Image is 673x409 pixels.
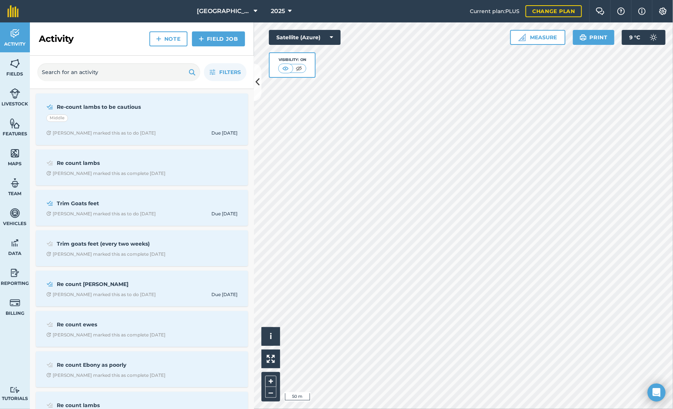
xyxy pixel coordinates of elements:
img: svg+xml;base64,PD94bWwgdmVyc2lvbj0iMS4wIiBlbmNvZGluZz0idXRmLTgiPz4KPCEtLSBHZW5lcmF0b3I6IEFkb2JlIE... [46,159,53,167]
strong: Re-count lambs to be cautious [57,103,175,111]
img: Ruler icon [518,34,526,41]
div: Open Intercom Messenger [648,384,666,402]
img: Two speech bubbles overlapping with the left bubble in the forefront [596,7,605,15]
div: [PERSON_NAME] marked this as complete [DATE] [46,372,165,378]
div: [PERSON_NAME] marked this as to do [DATE] [46,130,156,136]
button: + [265,376,276,387]
div: [PERSON_NAME] marked this as to do [DATE] [46,211,156,217]
a: Change plan [525,5,582,17]
div: Due [DATE] [211,292,238,298]
img: Clock with arrow pointing clockwise [46,130,51,135]
img: A cog icon [658,7,667,15]
img: svg+xml;base64,PHN2ZyB4bWxucz0iaHR0cDovL3d3dy53My5vcmcvMjAwMC9zdmciIHdpZHRoPSI1NiIgaGVpZ2h0PSI2MC... [10,58,20,69]
img: svg+xml;base64,PD94bWwgdmVyc2lvbj0iMS4wIiBlbmNvZGluZz0idXRmLTgiPz4KPCEtLSBHZW5lcmF0b3I6IEFkb2JlIE... [46,102,53,111]
button: – [265,387,276,398]
span: 9 ° C [629,30,640,45]
img: svg+xml;base64,PHN2ZyB4bWxucz0iaHR0cDovL3d3dy53My5vcmcvMjAwMC9zdmciIHdpZHRoPSI1MCIgaGVpZ2h0PSI0MC... [294,65,304,72]
a: Re count ewesClock with arrow pointing clockwise[PERSON_NAME] marked this as complete [DATE] [40,316,244,342]
img: svg+xml;base64,PHN2ZyB4bWxucz0iaHR0cDovL3d3dy53My5vcmcvMjAwMC9zdmciIHdpZHRoPSI1NiIgaGVpZ2h0PSI2MC... [10,118,20,129]
div: [PERSON_NAME] marked this as complete [DATE] [46,332,165,338]
img: Clock with arrow pointing clockwise [46,211,51,216]
img: svg+xml;base64,PHN2ZyB4bWxucz0iaHR0cDovL3d3dy53My5vcmcvMjAwMC9zdmciIHdpZHRoPSIxNyIgaGVpZ2h0PSIxNy... [638,7,646,16]
img: Clock with arrow pointing clockwise [46,332,51,337]
button: Filters [204,63,246,81]
img: svg+xml;base64,PD94bWwgdmVyc2lvbj0iMS4wIiBlbmNvZGluZz0idXRmLTgiPz4KPCEtLSBHZW5lcmF0b3I6IEFkb2JlIE... [46,280,53,289]
div: [PERSON_NAME] marked this as complete [DATE] [46,170,165,176]
span: [GEOGRAPHIC_DATA] [197,7,251,16]
button: 9 °C [622,30,666,45]
span: 2025 [271,7,285,16]
img: svg+xml;base64,PD94bWwgdmVyc2lvbj0iMS4wIiBlbmNvZGluZz0idXRmLTgiPz4KPCEtLSBHZW5lcmF0b3I6IEFkb2JlIE... [46,320,53,329]
strong: Re count lambs [57,159,175,167]
img: svg+xml;base64,PHN2ZyB4bWxucz0iaHR0cDovL3d3dy53My5vcmcvMjAwMC9zdmciIHdpZHRoPSIxNCIgaGVpZ2h0PSIyNC... [199,34,204,43]
h2: Activity [39,33,74,45]
strong: Trim Goats feet [57,199,175,207]
span: Current plan : PLUS [470,7,520,15]
img: svg+xml;base64,PD94bWwgdmVyc2lvbj0iMS4wIiBlbmNvZGluZz0idXRmLTgiPz4KPCEtLSBHZW5lcmF0b3I6IEFkb2JlIE... [46,360,53,369]
button: i [261,327,280,346]
img: svg+xml;base64,PD94bWwgdmVyc2lvbj0iMS4wIiBlbmNvZGluZz0idXRmLTgiPz4KPCEtLSBHZW5lcmF0b3I6IEFkb2JlIE... [10,207,20,219]
img: Clock with arrow pointing clockwise [46,171,51,176]
button: Print [573,30,615,45]
img: svg+xml;base64,PD94bWwgdmVyc2lvbj0iMS4wIiBlbmNvZGluZz0idXRmLTgiPz4KPCEtLSBHZW5lcmF0b3I6IEFkb2JlIE... [10,267,20,279]
img: A question mark icon [617,7,626,15]
img: svg+xml;base64,PD94bWwgdmVyc2lvbj0iMS4wIiBlbmNvZGluZz0idXRmLTgiPz4KPCEtLSBHZW5lcmF0b3I6IEFkb2JlIE... [10,178,20,189]
img: Clock with arrow pointing clockwise [46,373,51,378]
img: svg+xml;base64,PD94bWwgdmVyc2lvbj0iMS4wIiBlbmNvZGluZz0idXRmLTgiPz4KPCEtLSBHZW5lcmF0b3I6IEFkb2JlIE... [10,297,20,308]
img: Clock with arrow pointing clockwise [46,292,51,297]
img: svg+xml;base64,PD94bWwgdmVyc2lvbj0iMS4wIiBlbmNvZGluZz0idXRmLTgiPz4KPCEtLSBHZW5lcmF0b3I6IEFkb2JlIE... [10,237,20,249]
a: Re count Ebony as poorlyClock with arrow pointing clockwise[PERSON_NAME] marked this as complete ... [40,356,244,383]
strong: Trim goats feet (every two weeks) [57,240,175,248]
a: Trim goats feet (every two weeks)Clock with arrow pointing clockwise[PERSON_NAME] marked this as ... [40,235,244,262]
strong: Re count ewes [57,320,175,329]
img: svg+xml;base64,PD94bWwgdmVyc2lvbj0iMS4wIiBlbmNvZGluZz0idXRmLTgiPz4KPCEtLSBHZW5lcmF0b3I6IEFkb2JlIE... [46,239,53,248]
img: svg+xml;base64,PHN2ZyB4bWxucz0iaHR0cDovL3d3dy53My5vcmcvMjAwMC9zdmciIHdpZHRoPSI1NiIgaGVpZ2h0PSI2MC... [10,148,20,159]
img: svg+xml;base64,PD94bWwgdmVyc2lvbj0iMS4wIiBlbmNvZGluZz0idXRmLTgiPz4KPCEtLSBHZW5lcmF0b3I6IEFkb2JlIE... [46,199,53,208]
a: Re count [PERSON_NAME]Clock with arrow pointing clockwise[PERSON_NAME] marked this as to do [DATE... [40,275,244,302]
img: svg+xml;base64,PD94bWwgdmVyc2lvbj0iMS4wIiBlbmNvZGluZz0idXRmLTgiPz4KPCEtLSBHZW5lcmF0b3I6IEFkb2JlIE... [646,30,661,45]
img: Clock with arrow pointing clockwise [46,252,51,256]
img: svg+xml;base64,PHN2ZyB4bWxucz0iaHR0cDovL3d3dy53My5vcmcvMjAwMC9zdmciIHdpZHRoPSIxOSIgaGVpZ2h0PSIyNC... [189,68,196,77]
button: Measure [510,30,565,45]
img: fieldmargin Logo [7,5,19,17]
a: Trim Goats feetClock with arrow pointing clockwise[PERSON_NAME] marked this as to do [DATE]Due [D... [40,194,244,221]
img: Four arrows, one pointing top left, one top right, one bottom right and the last bottom left [267,355,275,363]
div: [PERSON_NAME] marked this as complete [DATE] [46,251,165,257]
img: svg+xml;base64,PD94bWwgdmVyc2lvbj0iMS4wIiBlbmNvZGluZz0idXRmLTgiPz4KPCEtLSBHZW5lcmF0b3I6IEFkb2JlIE... [10,28,20,39]
a: Note [149,31,187,46]
span: Filters [219,68,241,76]
img: svg+xml;base64,PHN2ZyB4bWxucz0iaHR0cDovL3d3dy53My5vcmcvMjAwMC9zdmciIHdpZHRoPSIxOSIgaGVpZ2h0PSIyNC... [580,33,587,42]
div: Due [DATE] [211,130,238,136]
strong: Re count [PERSON_NAME] [57,280,175,288]
a: Re-count lambs to be cautiousMiddleClock with arrow pointing clockwise[PERSON_NAME] marked this a... [40,98,244,141]
div: Visibility: On [278,57,307,63]
a: Re count lambsClock with arrow pointing clockwise[PERSON_NAME] marked this as complete [DATE] [40,154,244,181]
input: Search for an activity [37,63,200,81]
button: Satellite (Azure) [269,30,341,45]
strong: Re count Ebony as poorly [57,361,175,369]
span: i [270,332,272,341]
img: svg+xml;base64,PD94bWwgdmVyc2lvbj0iMS4wIiBlbmNvZGluZz0idXRmLTgiPz4KPCEtLSBHZW5lcmF0b3I6IEFkb2JlIE... [10,88,20,99]
div: Middle [46,114,68,122]
a: Field Job [192,31,245,46]
div: [PERSON_NAME] marked this as to do [DATE] [46,292,156,298]
div: Due [DATE] [211,211,238,217]
img: svg+xml;base64,PHN2ZyB4bWxucz0iaHR0cDovL3d3dy53My5vcmcvMjAwMC9zdmciIHdpZHRoPSIxNCIgaGVpZ2h0PSIyNC... [156,34,161,43]
img: svg+xml;base64,PD94bWwgdmVyc2lvbj0iMS4wIiBlbmNvZGluZz0idXRmLTgiPz4KPCEtLSBHZW5lcmF0b3I6IEFkb2JlIE... [10,387,20,394]
img: svg+xml;base64,PHN2ZyB4bWxucz0iaHR0cDovL3d3dy53My5vcmcvMjAwMC9zdmciIHdpZHRoPSI1MCIgaGVpZ2h0PSI0MC... [281,65,290,72]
